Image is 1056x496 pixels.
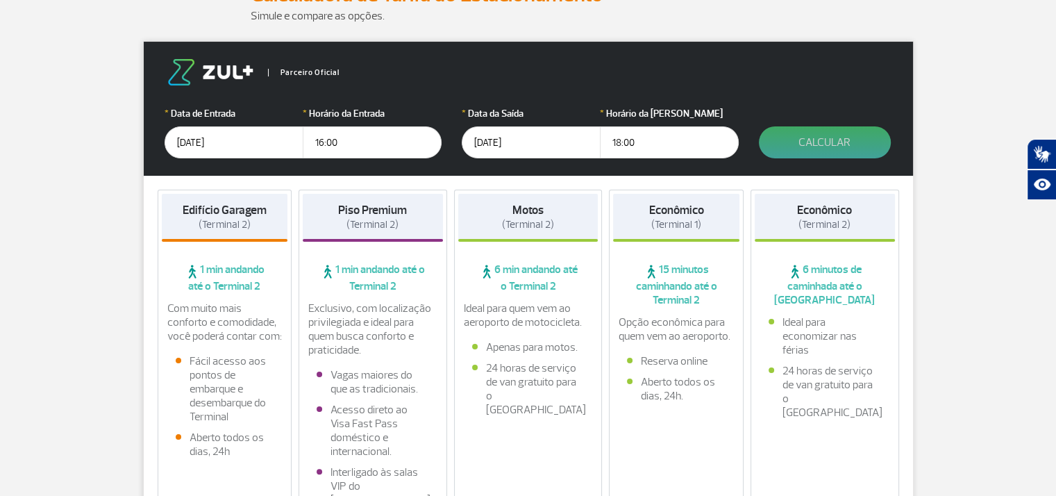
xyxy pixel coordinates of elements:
li: Reserva online [627,354,726,368]
li: 24 horas de serviço de van gratuito para o [GEOGRAPHIC_DATA] [472,361,585,417]
button: Abrir recursos assistivos. [1027,170,1056,200]
p: Ideal para quem vem ao aeroporto de motocicleta. [464,301,593,329]
li: Fácil acesso aos pontos de embarque e desembarque do Terminal [176,354,274,424]
span: 6 min andando até o Terminal 2 [458,263,598,293]
span: (Terminal 2) [798,218,850,231]
strong: Piso Premium [338,203,407,217]
span: (Terminal 2) [502,218,554,231]
button: Calcular [759,126,891,158]
li: Aberto todos os dias, 24h [176,431,274,458]
input: dd/mm/aaaa [165,126,303,158]
input: dd/mm/aaaa [462,126,601,158]
input: hh:mm [600,126,739,158]
li: Acesso direto ao Visa Fast Pass doméstico e internacional. [317,403,429,458]
span: 6 minutos de caminhada até o [GEOGRAPHIC_DATA] [755,263,895,307]
span: (Terminal 2) [199,218,251,231]
p: Simule e compare as opções. [251,8,806,24]
span: Parceiro Oficial [268,69,340,76]
span: (Terminal 2) [346,218,399,231]
p: Opção econômica para quem vem ao aeroporto. [619,315,734,343]
span: 15 minutos caminhando até o Terminal 2 [613,263,739,307]
span: 1 min andando até o Terminal 2 [162,263,288,293]
div: Plugin de acessibilidade da Hand Talk. [1027,139,1056,200]
button: Abrir tradutor de língua de sinais. [1027,139,1056,170]
span: (Terminal 1) [651,218,701,231]
label: Horário da [PERSON_NAME] [600,106,739,121]
li: Vagas maiores do que as tradicionais. [317,368,429,396]
strong: Edifício Garagem [183,203,267,217]
strong: Econômico [797,203,852,217]
strong: Econômico [649,203,704,217]
label: Horário da Entrada [303,106,442,121]
p: Com muito mais conforto e comodidade, você poderá contar com: [167,301,283,343]
strong: Motos [512,203,544,217]
li: Aberto todos os dias, 24h. [627,375,726,403]
label: Data da Saída [462,106,601,121]
input: hh:mm [303,126,442,158]
li: 24 horas de serviço de van gratuito para o [GEOGRAPHIC_DATA] [769,364,881,420]
span: 1 min andando até o Terminal 2 [303,263,443,293]
li: Apenas para motos. [472,340,585,354]
li: Ideal para economizar nas férias [769,315,881,357]
img: logo-zul.png [165,59,256,85]
p: Exclusivo, com localização privilegiada e ideal para quem busca conforto e praticidade. [308,301,437,357]
label: Data de Entrada [165,106,303,121]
